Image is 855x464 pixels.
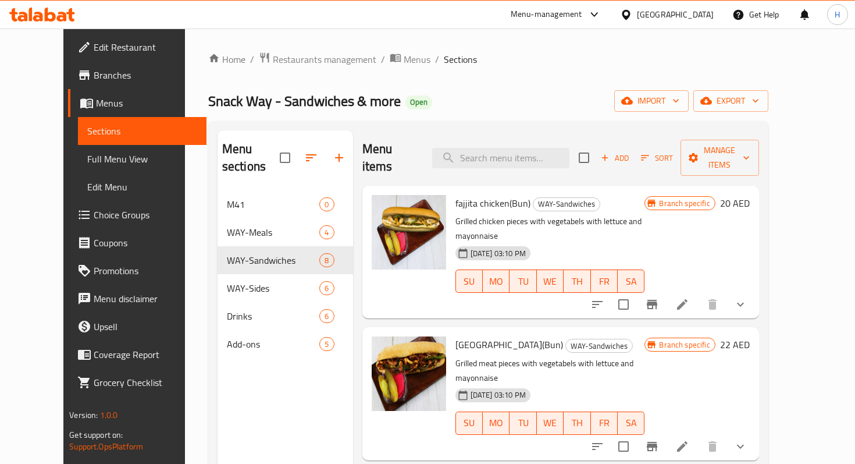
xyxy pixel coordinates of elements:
[693,90,768,112] button: export
[510,270,536,293] button: TU
[638,149,676,167] button: Sort
[381,52,385,66] li: /
[297,144,325,172] span: Sort sections
[68,229,206,257] a: Coupons
[455,356,645,385] p: Grilled meat pieces with vegetabels with lettuce and mayonnaise
[259,52,376,67] a: Restaurants management
[390,52,430,67] a: Menus
[94,348,197,362] span: Coverage Report
[572,146,596,170] span: Select section
[699,433,726,461] button: delete
[483,270,510,293] button: MO
[218,190,353,218] div: M410
[514,415,532,431] span: TU
[641,151,673,165] span: Sort
[372,337,446,411] img: Philadelphia(Bun)
[319,253,334,267] div: items
[319,337,334,351] div: items
[94,292,197,306] span: Menu disclaimer
[568,415,586,431] span: TH
[250,52,254,66] li: /
[611,292,636,317] span: Select to update
[78,145,206,173] a: Full Menu View
[514,273,532,290] span: TU
[94,376,197,389] span: Grocery Checklist
[654,339,714,350] span: Branch specific
[444,52,477,66] span: Sections
[68,341,206,369] a: Coverage Report
[227,253,320,267] span: WAY-Sandwiches
[94,236,197,250] span: Coupons
[483,412,510,435] button: MO
[208,88,401,114] span: Snack Way - Sandwiches & more
[466,248,530,259] span: [DATE] 03:10 PM
[583,291,611,318] button: sort-choices
[320,283,333,294] span: 6
[227,197,320,211] span: M41
[87,124,197,138] span: Sections
[273,52,376,66] span: Restaurants management
[720,195,750,211] h6: 20 AED
[320,255,333,266] span: 8
[591,412,618,435] button: FR
[320,199,333,210] span: 0
[319,197,334,211] div: items
[596,273,613,290] span: FR
[87,180,197,194] span: Edit Menu
[78,173,206,201] a: Edit Menu
[487,273,505,290] span: MO
[208,52,768,67] nav: breadcrumb
[208,52,245,66] a: Home
[319,281,334,295] div: items
[564,412,590,435] button: TH
[435,52,439,66] li: /
[405,95,432,109] div: Open
[633,149,681,167] span: Sort items
[455,336,563,353] span: [GEOGRAPHIC_DATA](Bun)
[733,440,747,454] svg: Show Choices
[638,291,666,318] button: Branch-specific-item
[325,144,353,172] button: Add section
[596,415,613,431] span: FR
[100,408,118,423] span: 1.0.0
[218,330,353,358] div: Add-ons5
[227,309,320,323] span: Drinks
[614,90,689,112] button: import
[622,415,640,431] span: SA
[320,311,333,322] span: 6
[566,339,632,353] span: WAY-Sandwiches
[703,94,759,108] span: export
[273,146,297,170] span: Select all sections
[455,194,530,212] span: fajjita chicken(Bun)
[69,427,123,442] span: Get support on:
[461,273,478,290] span: SU
[68,61,206,89] a: Branches
[404,52,430,66] span: Menus
[638,433,666,461] button: Branch-specific-item
[455,214,645,243] p: Grilled chicken pieces with vegetabels with lettuce and mayonnaise
[541,415,559,431] span: WE
[69,439,143,454] a: Support.OpsPlatform
[222,140,280,175] h2: Menu sections
[405,97,432,107] span: Open
[227,281,320,295] span: WAY-Sides
[218,218,353,246] div: WAY-Meals4
[690,143,750,172] span: Manage items
[362,140,418,175] h2: Menu items
[511,8,582,22] div: Menu-management
[461,415,478,431] span: SU
[596,149,633,167] span: Add item
[487,415,505,431] span: MO
[218,302,353,330] div: Drinks6
[611,434,636,459] span: Select to update
[835,8,840,21] span: H
[320,339,333,350] span: 5
[675,440,689,454] a: Edit menu item
[596,149,633,167] button: Add
[319,309,334,323] div: items
[681,140,759,176] button: Manage items
[537,412,564,435] button: WE
[68,33,206,61] a: Edit Restaurant
[565,339,633,353] div: WAY-Sandwiches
